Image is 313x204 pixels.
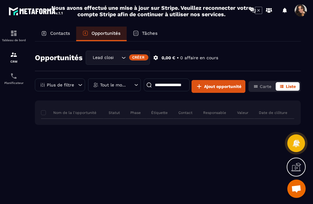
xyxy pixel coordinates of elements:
[51,5,252,17] h2: Nous avons effectué une mise à jour sur Stripe. Veuillez reconnecter votre compte Stripe afin de ...
[2,25,26,46] a: formationformationTableau de bord
[10,72,17,80] img: scheduler
[10,51,17,58] img: formation
[286,84,296,89] span: Liste
[259,110,287,115] p: Date de clôture
[237,110,248,115] p: Valeur
[91,54,114,61] span: Lead closing
[47,83,74,87] p: Plus de filtre
[151,110,168,115] p: Étiquette
[287,180,306,198] a: Ouvrir le chat
[2,68,26,89] a: schedulerschedulerPlanificateur
[127,27,164,41] a: Tâches
[41,110,96,115] p: Nom de la l'opportunité
[100,83,127,87] p: Tout le monde
[109,110,120,115] p: Statut
[10,30,17,37] img: formation
[142,31,158,36] p: Tâches
[178,110,192,115] p: Contact
[2,81,26,85] p: Planificateur
[180,55,218,61] p: 0 affaire en cours
[50,31,70,36] p: Contacts
[35,52,83,64] h2: Opportunités
[204,83,241,89] span: Ajout opportunité
[91,31,121,36] p: Opportunités
[276,82,300,91] button: Liste
[114,54,120,61] input: Search for option
[2,46,26,68] a: formationformationCRM
[76,27,127,41] a: Opportunités
[203,110,226,115] p: Responsable
[260,84,271,89] span: Carte
[9,5,64,16] img: logo
[250,82,275,91] button: Carte
[35,27,76,41] a: Contacts
[2,60,26,63] p: CRM
[177,55,179,61] p: •
[192,80,245,93] button: Ajout opportunité
[86,51,150,65] div: Search for option
[2,38,26,42] p: Tableau de bord
[130,110,141,115] p: Phase
[129,54,148,60] div: Créer
[162,55,175,61] p: 0,00 €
